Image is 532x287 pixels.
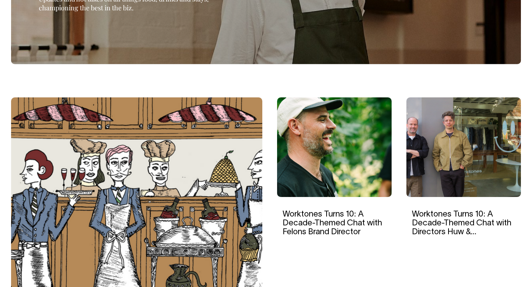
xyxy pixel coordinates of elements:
[406,97,521,197] img: Worktones Turns 10: A Decade-Themed Chat with Directors Huw & Andrew
[412,211,511,245] a: Worktones Turns 10: A Decade-Themed Chat with Directors Huw & [PERSON_NAME]
[283,211,382,236] a: Worktones Turns 10: A Decade-Themed Chat with Felons Brand Director
[277,97,392,197] img: Worktones Turns 10: A Decade-Themed Chat with Felons Brand Director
